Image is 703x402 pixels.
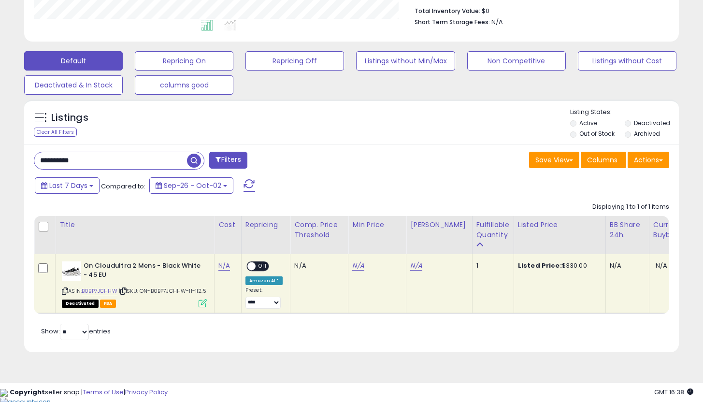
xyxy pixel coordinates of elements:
[476,261,506,270] div: 1
[256,262,271,271] span: OFF
[656,261,667,270] span: N/A
[634,129,660,138] label: Archived
[24,75,123,95] button: Deactivated & In Stock
[467,51,566,71] button: Non Competitive
[476,220,510,240] div: Fulfillable Quantity
[352,220,402,230] div: Min Price
[294,261,341,270] div: N/A
[491,17,503,27] span: N/A
[587,155,617,165] span: Columns
[415,7,480,15] b: Total Inventory Value:
[415,18,490,26] b: Short Term Storage Fees:
[62,261,207,306] div: ASIN:
[135,51,233,71] button: Repricing On
[634,119,670,127] label: Deactivated
[149,177,233,194] button: Sep-26 - Oct-02
[579,119,597,127] label: Active
[653,220,703,240] div: Current Buybox Price
[34,128,77,137] div: Clear All Filters
[518,220,602,230] div: Listed Price
[578,51,676,71] button: Listings without Cost
[245,276,283,285] div: Amazon AI *
[119,287,206,295] span: | SKU: ON-B0BP7JCHHW-11-112.5
[410,261,422,271] a: N/A
[41,327,111,336] span: Show: entries
[59,220,210,230] div: Title
[352,261,364,271] a: N/A
[245,220,287,230] div: Repricing
[294,220,344,240] div: Comp. Price Threshold
[529,152,579,168] button: Save View
[579,129,615,138] label: Out of Stock
[49,181,87,190] span: Last 7 Days
[592,202,669,212] div: Displaying 1 to 1 of 1 items
[24,51,123,71] button: Default
[570,108,679,117] p: Listing States:
[100,300,116,308] span: FBA
[245,51,344,71] button: Repricing Off
[610,261,642,270] div: N/A
[209,152,247,169] button: Filters
[35,177,100,194] button: Last 7 Days
[581,152,626,168] button: Columns
[410,220,468,230] div: [PERSON_NAME]
[356,51,455,71] button: Listings without Min/Max
[218,261,230,271] a: N/A
[164,181,221,190] span: Sep-26 - Oct-02
[518,261,598,270] div: $330.00
[610,220,645,240] div: BB Share 24h.
[415,4,662,16] li: $0
[245,287,283,309] div: Preset:
[84,261,201,282] b: On Cloudultra 2 Mens - Black White - 45 EU
[101,182,145,191] span: Compared to:
[218,220,237,230] div: Cost
[82,287,117,295] a: B0BP7JCHHW
[62,261,81,281] img: 41R-noEynVL._SL40_.jpg
[135,75,233,95] button: columns good
[51,111,88,125] h5: Listings
[62,300,99,308] span: All listings that are unavailable for purchase on Amazon for any reason other than out-of-stock
[628,152,669,168] button: Actions
[518,261,562,270] b: Listed Price:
